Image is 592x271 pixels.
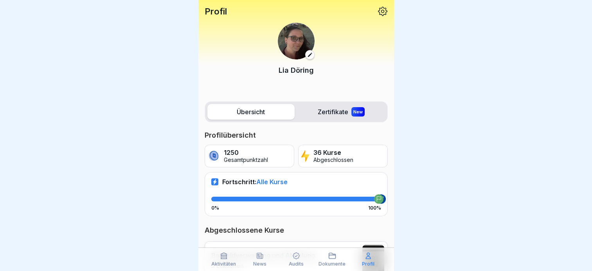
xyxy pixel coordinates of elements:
p: Lia Döring [279,65,314,75]
p: Audits [289,261,304,267]
p: Profil [362,261,374,267]
label: Zertifikate [298,104,385,120]
p: 100% [368,205,381,211]
img: lightning.svg [301,149,310,163]
p: Profilübersicht [205,131,388,140]
div: New [351,107,365,117]
p: Fortschritt: [222,178,288,186]
p: Aktivitäten [211,261,236,267]
p: Profil [205,6,227,16]
img: coin.svg [207,149,220,163]
p: Gesamtpunktzahl [224,157,268,163]
p: 0% [211,205,219,211]
label: Übersicht [207,104,295,120]
p: Abgeschlossen [313,157,353,163]
p: Dokumente [318,261,345,267]
p: News [253,261,266,267]
p: Abgeschlossene Kurse [205,226,388,235]
p: 36 Kurse [313,149,353,156]
img: vsdb780yjq3c8z0fgsc1orml.png [278,23,315,59]
span: Alle Kurse [256,178,288,186]
p: 1250 [224,149,268,156]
